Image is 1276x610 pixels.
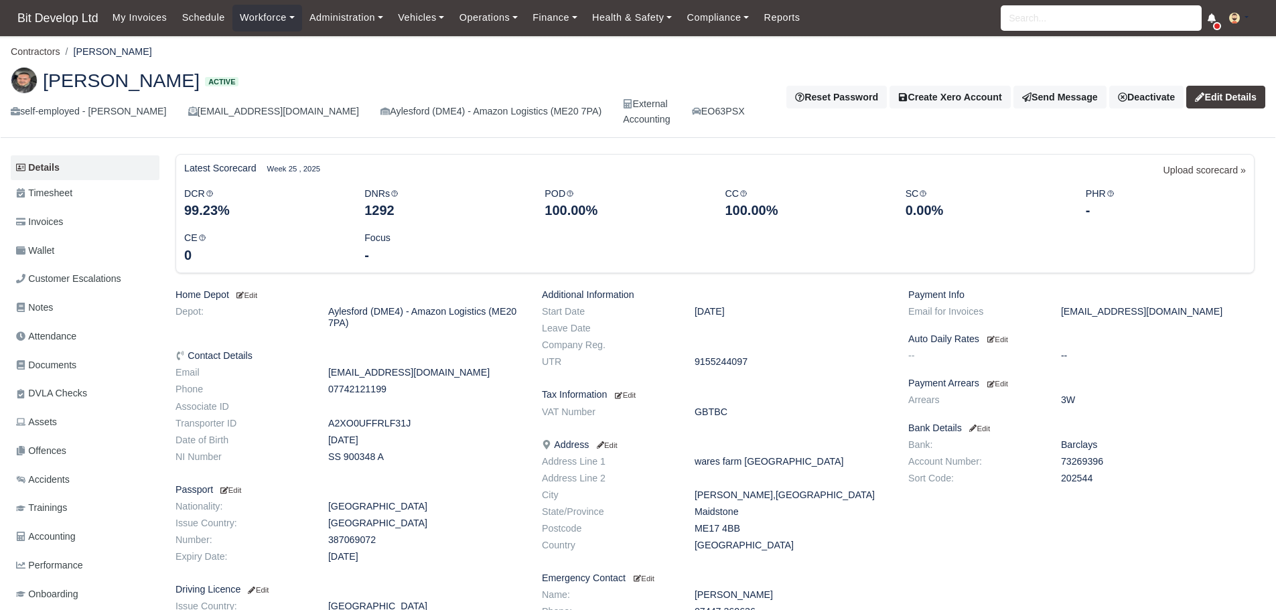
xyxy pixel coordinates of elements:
[987,335,1008,344] small: Edit
[16,443,66,459] span: Offences
[16,243,54,258] span: Wallet
[715,186,895,220] div: CC
[542,439,888,451] h6: Address
[16,271,121,287] span: Customer Escalations
[615,391,636,399] small: Edit
[967,423,990,433] a: Edit
[679,5,756,31] a: Compliance
[11,155,159,180] a: Details
[585,5,680,31] a: Health & Safety
[898,439,1051,451] dt: Bank:
[165,306,318,329] dt: Depot:
[165,401,318,412] dt: Associate ID
[11,209,159,235] a: Invoices
[16,500,67,516] span: Trainings
[908,333,1255,345] h6: Auto Daily Rates
[60,44,152,60] li: [PERSON_NAME]
[16,185,72,201] span: Timesheet
[174,186,354,220] div: DCR
[11,323,159,350] a: Attendance
[11,581,159,607] a: Onboarding
[318,451,532,463] dd: SS 900348 A
[1051,306,1265,317] dd: [EMAIL_ADDRESS][DOMAIN_NAME]
[165,418,318,429] dt: Transporter ID
[174,230,354,264] div: CE
[898,350,1051,362] dt: --
[165,501,318,512] dt: Nationality:
[165,551,318,562] dt: Expiry Date:
[685,489,898,501] dd: [PERSON_NAME],[GEOGRAPHIC_DATA]
[318,551,532,562] dd: [DATE]
[685,589,898,601] dd: [PERSON_NAME]
[1163,163,1246,185] a: Upload scorecard »
[1086,201,1246,220] div: -
[364,246,524,264] div: -
[218,484,241,495] a: Edit
[16,529,76,544] span: Accounting
[532,589,685,601] dt: Name:
[1109,86,1184,108] div: Deactivate
[532,339,685,351] dt: Company Reg.
[11,266,159,292] a: Customer Escalations
[532,356,685,368] dt: UTR
[1013,86,1107,108] a: Send Message
[165,435,318,446] dt: Date of Birth
[11,552,159,579] a: Performance
[786,86,887,108] button: Reset Password
[545,201,705,220] div: 100.00%
[908,378,1255,389] h6: Payment Arrears
[184,201,344,220] div: 99.23%
[16,214,63,230] span: Invoices
[1051,473,1265,484] dd: 202544
[685,456,898,467] dd: wares farm [GEOGRAPHIC_DATA]
[318,418,532,429] dd: A2XO0UFFRLF31J
[267,163,320,175] small: Week 25 , 2025
[987,380,1008,388] small: Edit
[175,350,522,362] h6: Contact Details
[175,484,522,495] h6: Passport
[246,584,269,595] a: Edit
[11,524,159,550] a: Accounting
[532,489,685,501] dt: City
[354,186,535,220] div: DNRs
[685,523,898,534] dd: ME17 4BB
[354,230,535,264] div: Focus
[232,5,302,31] a: Workforce
[16,386,87,401] span: DVLA Checks
[234,289,257,300] a: Edit
[11,104,167,119] div: self-employed - [PERSON_NAME]
[535,186,715,220] div: POD
[16,414,57,430] span: Assets
[205,77,238,87] span: Active
[11,295,159,321] a: Notes
[11,5,105,31] a: Bit Develop Ltd
[594,439,617,450] a: Edit
[184,163,257,174] h6: Latest Scorecard
[542,389,888,400] h6: Tax Information
[165,384,318,395] dt: Phone
[16,329,76,344] span: Attendance
[318,435,532,446] dd: [DATE]
[908,423,1255,434] h6: Bank Details
[685,540,898,551] dd: [GEOGRAPHIC_DATA]
[1186,86,1265,108] a: Edit Details
[1076,186,1256,220] div: PHR
[1051,439,1265,451] dd: Barclays
[43,71,200,90] span: [PERSON_NAME]
[380,104,601,119] div: Aylesford (DME4) - Amazon Logistics (ME20 7PA)
[898,394,1051,406] dt: Arrears
[906,201,1066,220] div: 0.00%
[318,534,532,546] dd: 387069072
[318,384,532,395] dd: 07742121199
[165,451,318,463] dt: NI Number
[532,323,685,334] dt: Leave Date
[175,289,522,301] h6: Home Depot
[16,472,70,487] span: Accidents
[452,5,525,31] a: Operations
[11,380,159,406] a: DVLA Checks
[318,306,532,329] dd: Aylesford (DME4) - Amazon Logistics (ME20 7PA)
[532,540,685,551] dt: Country
[967,425,990,433] small: Edit
[188,104,359,119] div: [EMAIL_ADDRESS][DOMAIN_NAME]
[1051,350,1265,362] dd: --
